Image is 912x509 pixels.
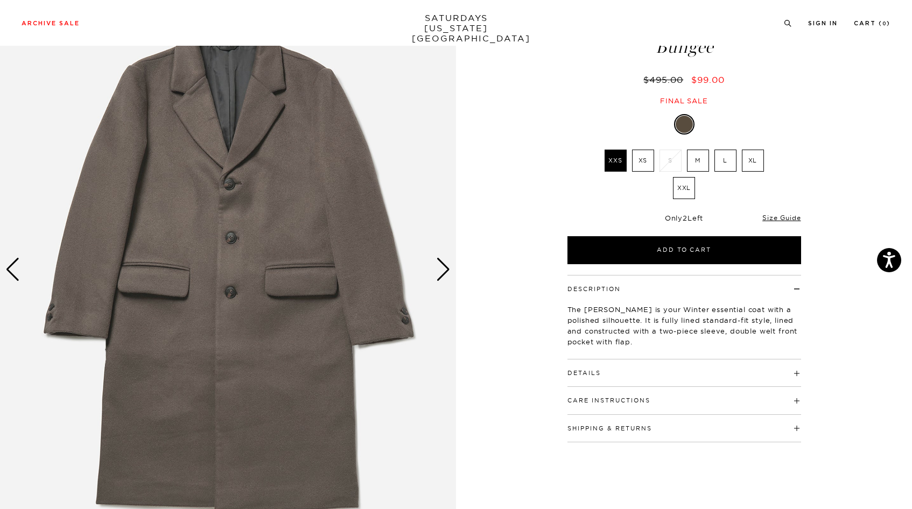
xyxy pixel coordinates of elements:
a: SATURDAYS[US_STATE][GEOGRAPHIC_DATA] [412,13,501,44]
del: $495.00 [643,74,687,85]
button: Description [567,286,621,292]
label: XS [632,150,654,172]
button: Care Instructions [567,398,650,404]
button: Details [567,370,601,376]
span: Bungee [566,38,803,56]
a: Size Guide [762,214,801,222]
label: M [687,150,709,172]
div: Previous slide [5,258,20,281]
div: Next slide [436,258,451,281]
span: $99.00 [691,74,725,85]
label: XL [742,150,764,172]
button: Shipping & Returns [567,426,652,432]
a: Archive Sale [22,20,80,26]
label: XXL [673,177,695,199]
a: Cart (0) [854,20,890,26]
span: 2 [683,214,687,222]
a: Sign In [808,20,838,26]
div: Only Left [567,214,801,223]
div: Final sale [566,96,803,105]
label: XXS [605,150,627,172]
h1: [PERSON_NAME] Topcoat [566,18,803,56]
button: Add to Cart [567,236,801,264]
p: The [PERSON_NAME] is your Winter essential coat with a polished silhouette. It is fully lined sta... [567,304,801,347]
label: L [714,150,736,172]
small: 0 [882,22,887,26]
